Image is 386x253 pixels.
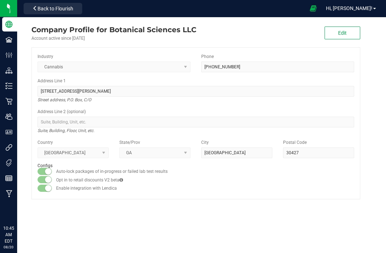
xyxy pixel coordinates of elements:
[5,98,13,105] inline-svg: Retail
[38,117,354,127] input: Suite, Building, Unit, etc.
[3,225,14,244] p: 10:45 AM EDT
[119,139,140,146] label: State/Prov
[31,24,196,35] div: Botanical Sciences LLC
[31,35,196,42] div: Account active since [DATE]
[38,126,94,135] i: Suite, Building, Floor, Unit, etc.
[38,164,354,168] h2: Configs
[3,244,14,250] p: 08/20
[201,147,272,158] input: City
[5,128,13,136] inline-svg: User Roles
[5,175,13,182] inline-svg: Reports
[283,147,354,158] input: Postal Code
[38,6,73,11] span: Back to Flourish
[338,30,347,36] span: Edit
[38,108,86,115] label: Address Line 2 (optional)
[38,86,354,97] input: Address
[201,62,354,72] input: (123) 456-7890
[5,52,13,59] inline-svg: Configuration
[38,53,53,60] label: Industry
[5,190,13,197] inline-svg: Manufacturing
[326,5,372,11] span: Hi, [PERSON_NAME]!
[38,96,91,104] i: Street address, P.O. Box, C/O
[283,139,307,146] label: Postal Code
[5,82,13,89] inline-svg: Inventory
[56,168,168,175] label: Auto-lock packages of in-progress or failed lab test results
[305,1,321,15] span: Open Ecommerce Menu
[56,177,123,183] label: Opt in to retail discounts V2 beta
[56,185,117,191] label: Enable integration with Lendica
[5,144,13,151] inline-svg: Integrations
[24,3,82,14] button: Back to Flourish
[201,139,209,146] label: City
[38,78,66,84] label: Address Line 1
[5,21,13,28] inline-svg: Company
[5,113,13,120] inline-svg: Users
[325,26,360,39] button: Edit
[5,36,13,43] inline-svg: Facilities
[5,159,13,166] inline-svg: Tags
[201,53,214,60] label: Phone
[38,139,53,146] label: Country
[5,67,13,74] inline-svg: Distribution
